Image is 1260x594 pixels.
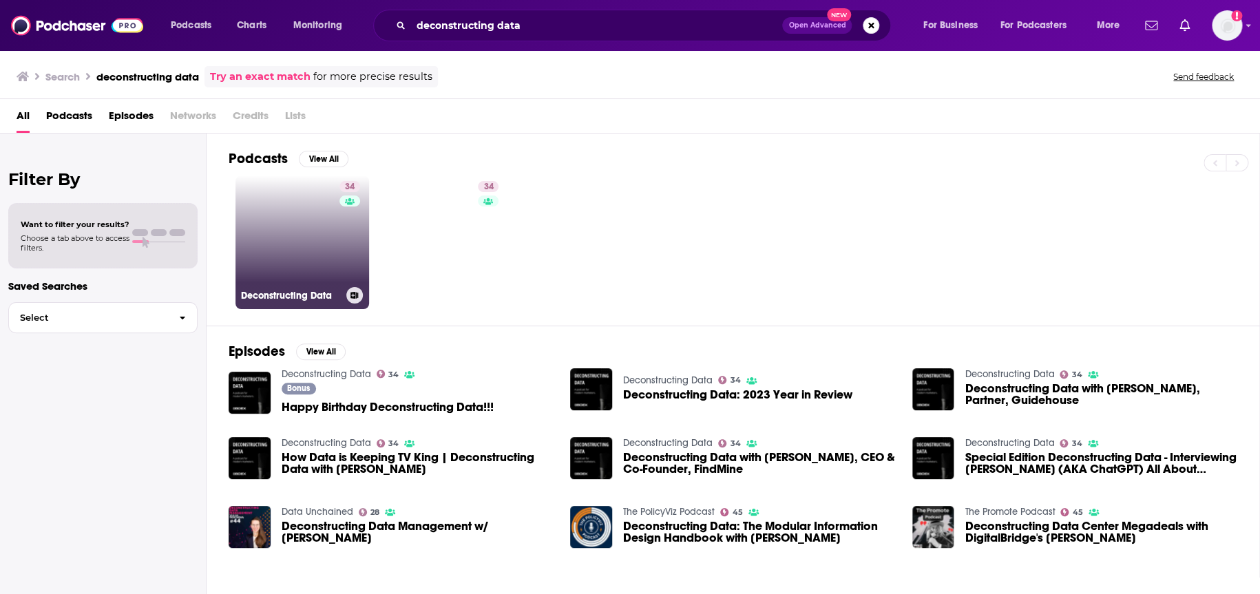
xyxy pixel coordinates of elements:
span: Deconstructing Data with [PERSON_NAME], Partner, Guidehouse [965,383,1237,406]
h3: Search [45,70,80,83]
input: Search podcasts, credits, & more... [411,14,782,36]
img: How Data is Keeping TV King | Deconstructing Data with Justin Rosen [229,437,271,479]
a: The PolicyViz Podcast [623,506,715,518]
span: Happy Birthday Deconstructing Data!!! [282,401,494,413]
a: 28 [359,508,380,516]
a: Deconstructing Data [965,368,1054,380]
span: Deconstructing Data with [PERSON_NAME], CEO & Co-Founder, FindMine [623,452,896,475]
img: Special Edition Deconstructing Data - Interviewing Gina (AKA ChatGPT) All About Artificial Intell... [912,437,954,479]
button: open menu [914,14,995,36]
a: Deconstructing Data Center Megadeals with DigitalBridge's Marc Ganzi [965,520,1237,544]
a: Special Edition Deconstructing Data - Interviewing Gina (AKA ChatGPT) All About Artificial Intell... [965,452,1237,475]
span: New [827,8,852,21]
img: Deconstructing Data: The Modular Information Design Handbook with Nicole [570,506,612,548]
button: Send feedback [1169,71,1238,83]
a: 45 [1060,508,1083,516]
span: Logged in as elleb2btech [1212,10,1242,41]
a: Deconstructing Data with Michelle Bacharach, CEO & Co-Founder, FindMine [570,437,612,479]
h2: Filter By [8,169,198,189]
span: Open Advanced [788,22,846,29]
a: Deconstructing Data Management w/ Yuliia Tkachova [282,520,554,544]
button: Open AdvancedNew [782,17,852,34]
img: Podchaser - Follow, Share and Rate Podcasts [11,12,143,39]
h2: Podcasts [229,150,288,167]
a: Show notifications dropdown [1174,14,1195,37]
a: Charts [228,14,275,36]
h3: Deconstructing Data [241,290,341,301]
h3: deconstructing data [96,70,199,83]
a: Show notifications dropdown [1140,14,1163,37]
span: Charts [237,16,266,35]
img: User Profile [1212,10,1242,41]
a: 34 [1060,439,1082,447]
span: 34 [345,180,355,194]
a: 34 [375,176,508,309]
a: 34 [339,181,360,192]
p: Saved Searches [8,279,198,293]
a: Deconstructing Data [623,374,713,386]
span: How Data is Keeping TV King | Deconstructing Data with [PERSON_NAME] [282,452,554,475]
div: Search podcasts, credits, & more... [386,10,904,41]
a: Data Unchained [282,506,353,518]
span: 34 [388,372,399,378]
a: 34 [478,181,498,192]
a: Deconstructing Data [623,437,713,449]
img: Deconstructing Data: 2023 Year in Review [570,368,612,410]
a: Episodes [109,105,154,133]
a: Try an exact match [210,69,311,85]
img: Deconstructing Data Center Megadeals with DigitalBridge's Marc Ganzi [912,506,954,548]
span: 45 [1073,509,1083,516]
a: 34 [377,370,399,378]
span: Deconstructing Data: The Modular Information Design Handbook with [PERSON_NAME] [623,520,896,544]
a: 34 [718,376,741,384]
span: Deconstructing Data Center Megadeals with DigitalBridge's [PERSON_NAME] [965,520,1237,544]
a: 34 [1060,370,1082,379]
span: 34 [388,441,399,447]
button: Select [8,302,198,333]
span: Deconstructing Data Management w/ [PERSON_NAME] [282,520,554,544]
a: Deconstructing Data with Michelle Bacharach, CEO & Co-Founder, FindMine [623,452,896,475]
span: 28 [370,509,379,516]
img: Deconstructing Data with Bob Audet, Partner, Guidehouse [912,368,954,410]
span: Monitoring [293,16,342,35]
a: 34 [718,439,741,447]
img: Deconstructing Data Management w/ Yuliia Tkachova [229,506,271,548]
a: Deconstructing Data: 2023 Year in Review [623,389,852,401]
a: PodcastsView All [229,150,348,167]
span: 34 [731,441,741,447]
span: Bonus [287,384,310,392]
span: 45 [733,509,743,516]
span: Select [9,313,168,322]
span: for more precise results [313,69,432,85]
span: 34 [483,180,493,194]
a: All [17,105,30,133]
a: Deconstructing Data [965,437,1054,449]
span: Networks [170,105,216,133]
a: 34 [377,439,399,447]
a: EpisodesView All [229,343,346,360]
span: Special Edition Deconstructing Data - Interviewing [PERSON_NAME] (AKA ChatGPT) All About Artifici... [965,452,1237,475]
span: Lists [285,105,306,133]
a: 45 [720,508,743,516]
span: Podcasts [171,16,211,35]
a: How Data is Keeping TV King | Deconstructing Data with Justin Rosen [282,452,554,475]
span: 34 [1072,372,1082,378]
button: open menu [161,14,229,36]
a: Deconstructing Data with Bob Audet, Partner, Guidehouse [965,383,1237,406]
span: Want to filter your results? [21,220,129,229]
a: Podcasts [46,105,92,133]
span: Credits [233,105,269,133]
svg: Add a profile image [1231,10,1242,21]
span: For Podcasters [1000,16,1067,35]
